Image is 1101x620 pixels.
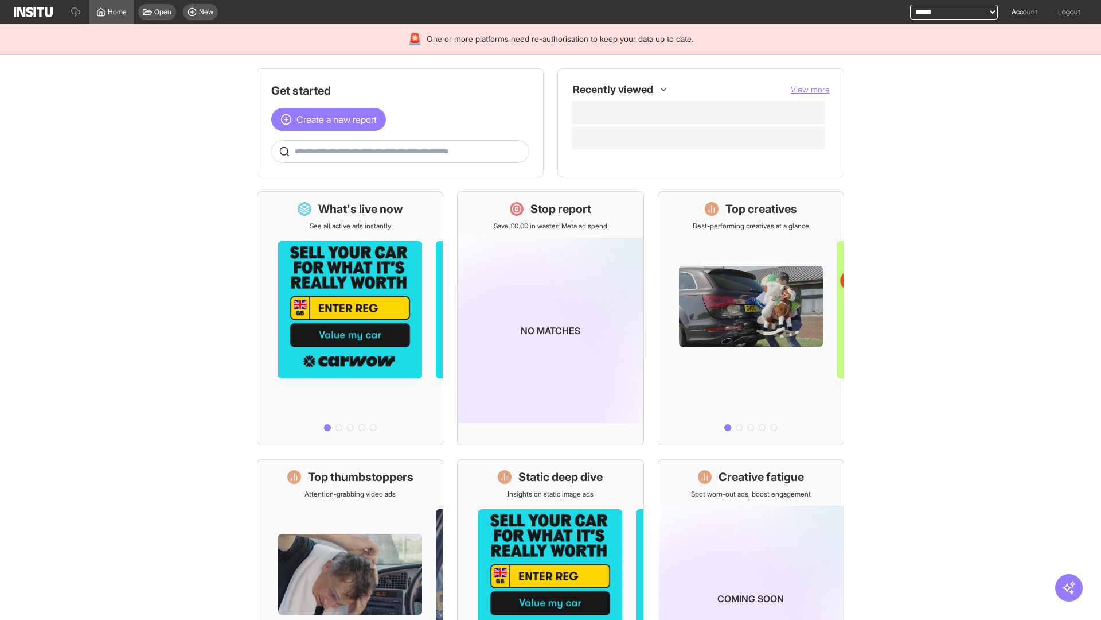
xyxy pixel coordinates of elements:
[457,191,643,445] a: Stop reportSave £0.00 in wasted Meta ad spendNo matches
[494,222,607,231] p: Save £0.00 in wasted Meta ad spend
[304,490,396,499] p: Attention-grabbing video ads
[318,201,403,217] h1: What's live now
[507,490,594,499] p: Insights on static image ads
[791,84,830,94] span: View more
[725,201,797,217] h1: Top creatives
[427,33,693,45] span: One or more platforms need re-authorisation to keep your data up to date.
[791,84,830,95] button: View more
[257,191,443,445] a: What's live nowSee all active ads instantly
[408,31,422,47] div: 🚨
[199,7,213,17] span: New
[310,222,391,231] p: See all active ads instantly
[458,238,643,423] img: coming-soon-gradient_kfitwp.png
[693,222,809,231] p: Best-performing creatives at a glance
[296,113,377,126] span: Create a new report
[271,108,386,131] button: Create a new report
[108,7,127,17] span: Home
[658,191,844,445] a: Top creativesBest-performing creatives at a glance
[530,201,591,217] h1: Stop report
[521,324,580,338] p: No matches
[14,7,53,17] img: Logo
[271,83,529,99] h1: Get started
[308,469,413,485] h1: Top thumbstoppers
[518,469,603,485] h1: Static deep dive
[154,7,171,17] span: Open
